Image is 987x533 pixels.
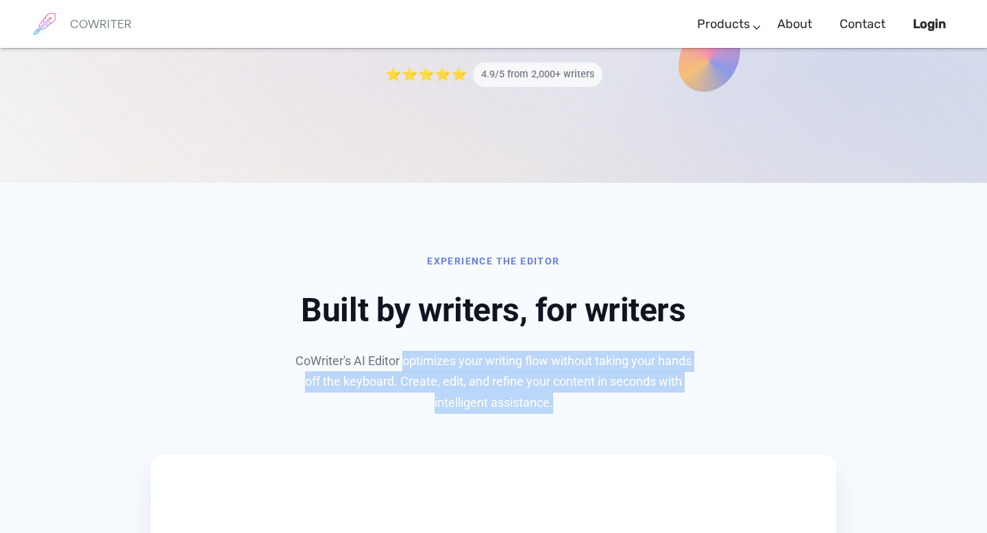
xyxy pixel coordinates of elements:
[70,18,132,30] h6: COWRITER
[697,4,750,45] a: Products
[913,16,946,32] b: Login
[913,4,946,45] a: Login
[840,4,886,45] a: Contact
[385,65,467,85] span: ⭐⭐⭐⭐⭐
[288,351,699,414] p: CoWriter's AI Editor optimizes your writing flow without taking your hands off the keyboard. Crea...
[301,290,685,330] span: Built by writers, for writers
[27,7,62,41] img: brand logo
[777,4,812,45] a: About
[195,251,792,277] div: Experience the Editor
[473,62,602,88] span: 4.9/5 from 2,000+ writers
